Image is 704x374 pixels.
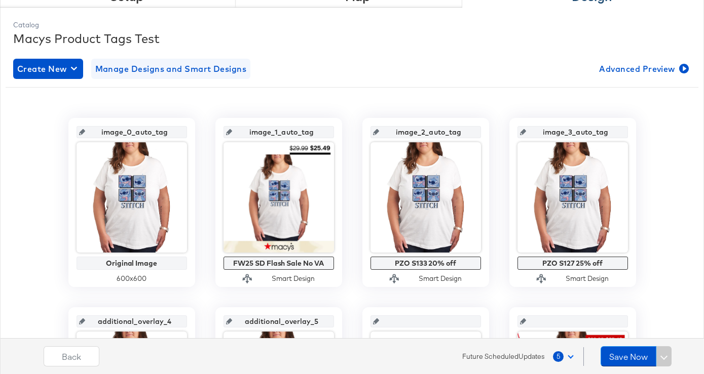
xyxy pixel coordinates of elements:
button: 5 [552,347,578,365]
button: Create New [13,59,83,79]
button: Save Now [601,346,656,366]
div: Smart Design [566,274,609,283]
div: PZO S133 20% off [373,259,478,267]
div: Catalog [13,20,691,30]
div: Original Image [79,259,184,267]
div: Smart Design [272,274,315,283]
span: Future Scheduled Updates [462,352,545,361]
div: 600 x 600 [77,274,187,283]
span: Advanced Preview [599,62,687,76]
div: PZO S127 25% off [520,259,625,267]
span: Manage Designs and Smart Designs [95,62,247,76]
span: 5 [553,351,564,362]
button: Back [44,346,99,366]
div: FW25 SD Flash Sale No VA [226,259,331,267]
span: Create New [17,62,79,76]
button: Advanced Preview [595,59,691,79]
button: Manage Designs and Smart Designs [91,59,251,79]
div: Macys Product Tags Test [13,30,691,47]
div: Smart Design [419,274,462,283]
